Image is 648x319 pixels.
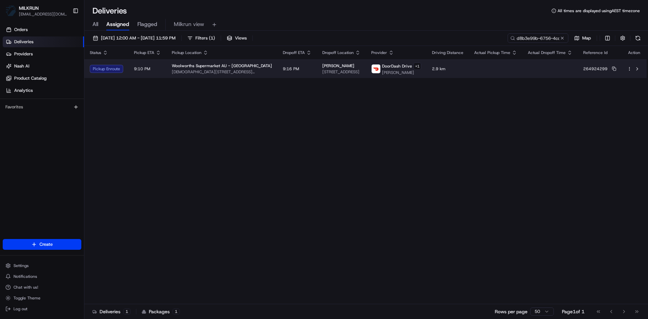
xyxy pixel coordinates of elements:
[3,283,81,292] button: Chat with us!
[432,66,463,72] span: 2.9 km
[92,20,98,28] span: All
[172,309,180,315] div: 1
[562,308,585,315] div: Page 1 of 1
[101,35,175,41] span: [DATE] 12:00 AM - [DATE] 11:59 PM
[13,285,38,290] span: Chat with us!
[3,272,81,281] button: Notifications
[13,295,40,301] span: Toggle Theme
[3,73,84,84] a: Product Catalog
[372,64,380,73] img: doordash_logo_v2.png
[571,33,594,43] button: Map
[14,63,29,69] span: Nash AI
[174,20,204,28] span: Milkrun view
[106,20,129,28] span: Assigned
[3,24,84,35] a: Orders
[283,66,299,72] span: 9:16 PM
[3,85,84,96] a: Analytics
[3,3,70,19] button: MILKRUNMILKRUN[EMAIL_ADDRESS][DOMAIN_NAME]
[184,33,218,43] button: Filters(1)
[382,70,421,75] span: [PERSON_NAME]
[90,50,101,55] span: Status
[13,306,27,312] span: Log out
[582,35,591,41] span: Map
[19,5,39,11] button: MILKRUN
[134,66,150,72] span: 9:10 PM
[583,66,616,72] button: 264924299
[633,33,643,43] button: Refresh
[322,63,354,69] span: [PERSON_NAME]
[558,8,640,14] span: All times are displayed using AEST timezone
[172,69,272,75] span: [DEMOGRAPHIC_DATA][STREET_ADDRESS][PERSON_NAME]
[19,11,67,17] button: [EMAIL_ADDRESS][DOMAIN_NAME]
[134,50,154,55] span: Pickup ETA
[382,63,412,69] span: DoorDash Drive
[3,36,84,47] a: Deliveries
[3,261,81,270] button: Settings
[123,309,131,315] div: 1
[13,274,37,279] span: Notifications
[39,241,53,247] span: Create
[3,61,84,72] a: Nash AI
[14,27,28,33] span: Orders
[322,69,360,75] span: [STREET_ADDRESS]
[322,50,354,55] span: Dropoff Location
[283,50,305,55] span: Dropoff ETA
[528,50,566,55] span: Actual Dropoff Time
[14,75,47,81] span: Product Catalog
[195,35,215,41] span: Filters
[371,50,387,55] span: Provider
[13,263,29,268] span: Settings
[3,49,84,59] a: Providers
[627,50,641,55] div: Action
[583,50,607,55] span: Reference Id
[474,50,510,55] span: Actual Pickup Time
[432,50,463,55] span: Driving Distance
[235,35,247,41] span: Views
[209,35,215,41] span: ( 1 )
[508,33,568,43] input: Type to search
[137,20,157,28] span: Flagged
[172,63,272,69] span: Woolworths Supermarket AU - [GEOGRAPHIC_DATA]
[14,39,33,45] span: Deliveries
[3,239,81,250] button: Create
[142,308,180,315] div: Packages
[413,62,421,70] button: +1
[5,5,16,16] img: MILKRUN
[172,50,201,55] span: Pickup Location
[14,87,33,94] span: Analytics
[3,304,81,314] button: Log out
[14,51,33,57] span: Providers
[495,308,528,315] p: Rows per page
[3,102,81,112] div: Favorites
[92,5,127,16] h1: Deliveries
[90,33,179,43] button: [DATE] 12:00 AM - [DATE] 11:59 PM
[224,33,250,43] button: Views
[3,293,81,303] button: Toggle Theme
[92,308,131,315] div: Deliveries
